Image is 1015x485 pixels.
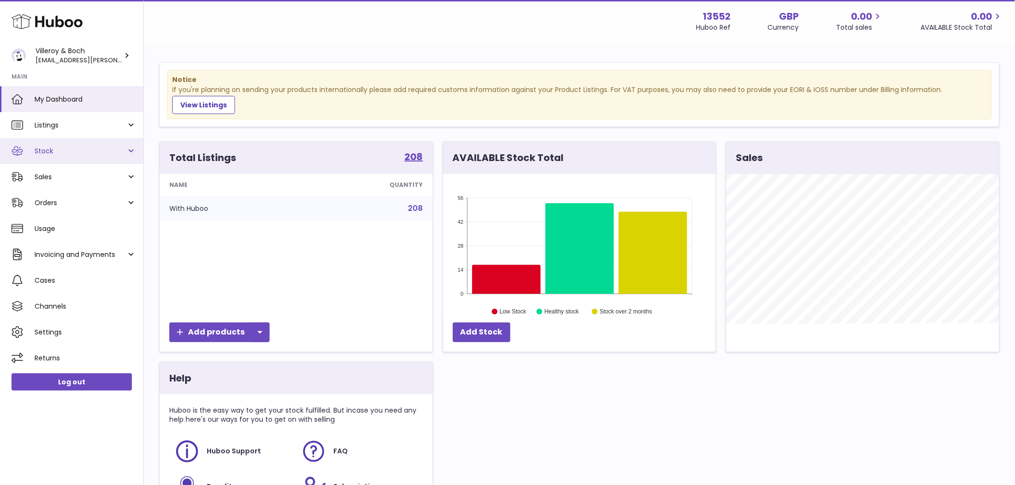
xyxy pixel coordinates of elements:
span: Huboo Support [207,447,261,456]
text: Healthy stock [544,308,579,315]
text: Stock over 2 months [600,308,652,315]
span: Returns [35,354,136,363]
text: 42 [458,219,463,225]
text: 28 [458,243,463,249]
span: Sales [35,173,126,182]
img: liu.rosanne@villeroy-boch.com [12,48,26,63]
a: 0.00 Total sales [837,10,884,32]
a: 0.00 AVAILABLE Stock Total [921,10,1003,32]
strong: 208 [405,152,423,162]
div: Currency [768,23,799,32]
h3: Total Listings [169,151,236,164]
span: Orders [35,198,126,208]
p: Huboo is the easy way to get your stock fulfilled. But incase you need any help here's our ways f... [169,406,423,424]
a: 208 [408,203,423,214]
a: Add products [169,323,270,342]
th: Name [160,174,303,196]
span: FAQ [333,447,348,456]
span: 0.00 [851,10,873,23]
text: 14 [458,267,463,273]
div: Huboo Ref [696,23,731,32]
span: Stock [35,147,126,156]
strong: 13552 [703,10,731,23]
a: Add Stock [453,323,510,342]
h3: Help [169,372,191,385]
span: Usage [35,224,136,233]
td: With Huboo [160,196,303,221]
span: My Dashboard [35,95,136,104]
h3: Sales [736,151,763,164]
strong: Notice [172,75,987,84]
span: Invoicing and Payments [35,250,126,259]
a: Log out [12,373,132,391]
a: View Listings [172,96,235,114]
div: If you're planning on sending your products internationally please add required customs informati... [172,85,987,114]
span: [EMAIL_ADDRESS][PERSON_NAME][DOMAIN_NAME] [35,55,194,65]
span: Settings [35,328,136,337]
a: 208 [405,152,423,163]
text: 0 [460,291,463,297]
text: 56 [458,195,463,201]
a: FAQ [301,439,418,464]
span: Channels [35,302,136,311]
span: 0.00 [971,10,992,23]
span: Listings [35,121,126,130]
strong: GBP [779,10,799,23]
th: Quantity [303,174,433,196]
h3: AVAILABLE Stock Total [453,151,564,164]
span: AVAILABLE Stock Total [921,23,1003,32]
a: Huboo Support [174,439,291,464]
text: Low Stock [500,308,527,315]
span: Cases [35,276,136,285]
div: Villeroy & Boch [35,46,122,65]
span: Total sales [837,23,884,32]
